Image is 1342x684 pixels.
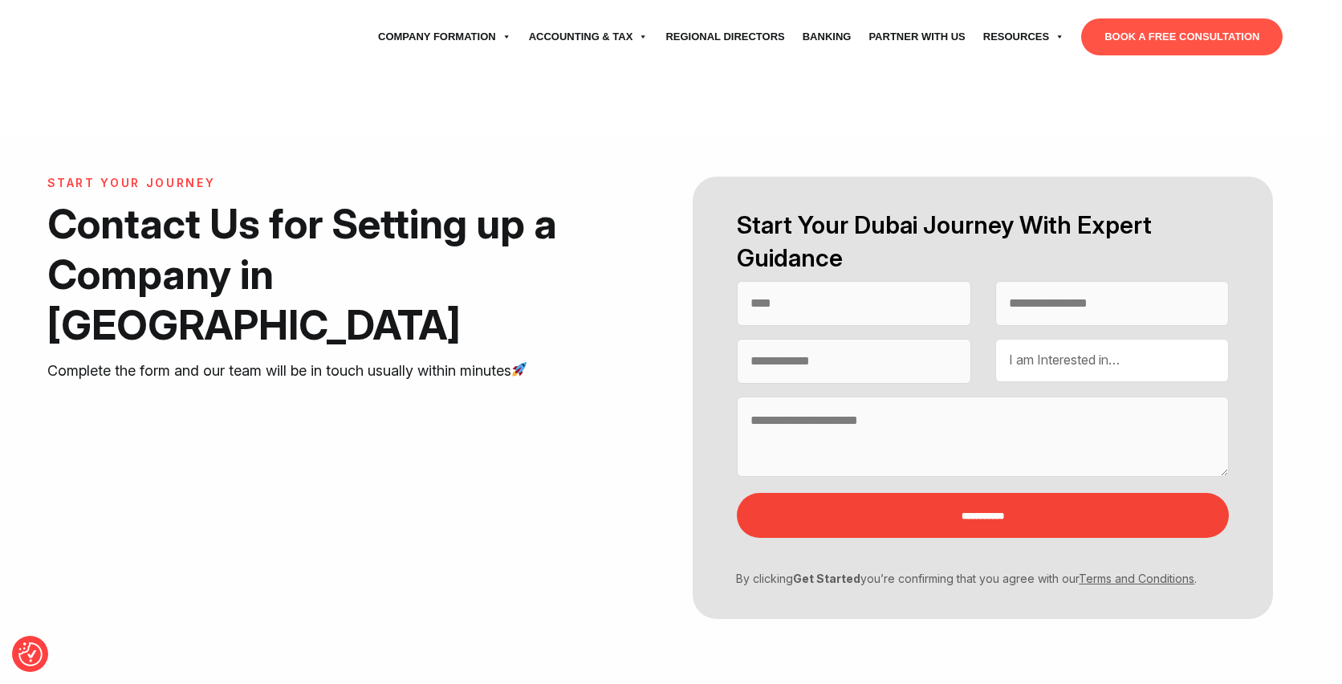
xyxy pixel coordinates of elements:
img: svg+xml;nitro-empty-id=MTU3OjExNQ==-1;base64,PHN2ZyB2aWV3Qm94PSIwIDAgNzU4IDI1MSIgd2lkdGg9Ijc1OCIg... [59,17,180,57]
p: Complete the form and our team will be in touch usually within minutes [47,359,584,383]
a: Partner with Us [860,14,974,59]
p: By clicking you’re confirming that you agree with our . [725,570,1217,587]
button: Consent Preferences [18,642,43,666]
a: Accounting & Tax [520,14,657,59]
h6: START YOUR JOURNEY [47,177,584,190]
a: Banking [794,14,860,59]
img: Revisit consent button [18,642,43,666]
h1: Contact Us for Setting up a Company in [GEOGRAPHIC_DATA] [47,198,584,351]
a: Resources [974,14,1073,59]
a: Company Formation [369,14,520,59]
span: I am Interested in… [1009,352,1120,368]
img: 🚀 [512,362,527,377]
strong: Get Started [793,572,860,585]
a: BOOK A FREE CONSULTATION [1081,18,1283,55]
a: Regional Directors [657,14,793,59]
form: Contact form [671,177,1295,619]
a: Terms and Conditions [1079,572,1194,585]
h2: Start Your Dubai Journey With Expert Guidance [737,209,1229,275]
